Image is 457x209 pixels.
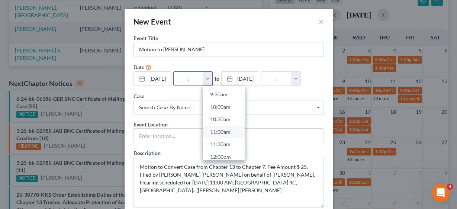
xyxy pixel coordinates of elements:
span: Search case by name... [139,104,318,112]
span: Select box activate [133,100,324,115]
label: Event Location [133,120,168,128]
a: [DATE] [222,72,259,86]
label: Case [133,92,144,100]
label: to [215,75,219,83]
a: [DATE] [134,72,171,86]
a: 10:00am [203,101,245,113]
input: -- : -- [174,72,203,86]
a: 11:30am [203,138,245,151]
iframe: Intercom live chat [432,184,450,202]
a: 11:00am [203,126,245,138]
a: 10:30am [203,113,245,126]
span: 4 [447,184,453,190]
label: Date [133,63,144,71]
input: -- : -- [261,72,291,86]
input: Enter event name... [134,42,324,57]
a: 12:00pm [203,151,245,163]
input: Enter location... [134,129,324,143]
span: Event Title [133,35,158,41]
label: Description [133,149,161,157]
a: 9:30am [203,88,245,101]
button: × [319,17,324,26]
span: New Event [133,17,171,26]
